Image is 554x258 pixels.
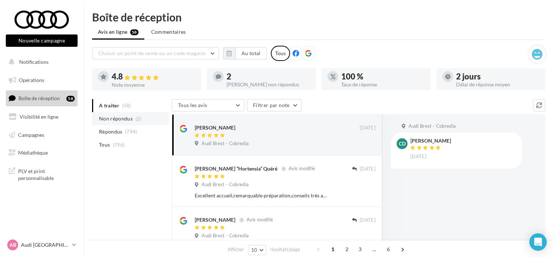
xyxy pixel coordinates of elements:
[227,73,310,81] div: 2
[368,243,380,255] span: ...
[223,47,267,60] button: Au total
[178,102,207,108] span: Tous les avis
[18,95,60,101] span: Boîte de réception
[92,12,545,22] div: Boîte de réception
[18,131,44,138] span: Campagnes
[6,238,78,252] a: AB Audi [GEOGRAPHIC_DATA]
[19,77,44,83] span: Opérations
[195,192,328,199] div: Excellent accueil,remarquable préparation,conseils très appréciés.Ayant déjà acheté plusieurs véh...
[456,82,540,87] div: Délai de réponse moyen
[136,116,142,122] span: (2)
[235,47,267,60] button: Au total
[112,73,195,81] div: 4.8
[248,245,266,255] button: 10
[202,233,249,239] span: Audi Brest - Cobredia
[98,50,206,56] span: Choisir un point de vente ou un code magasin
[18,166,75,182] span: PLV et print personnalisable
[4,109,79,124] a: Visibilité en ligne
[19,59,49,65] span: Notifications
[360,217,376,224] span: [DATE]
[202,140,249,147] span: Audi Brest - Cobredia
[6,34,78,47] button: Nouvelle campagne
[4,73,79,88] a: Opérations
[341,82,425,87] div: Taux de réponse
[4,127,79,143] a: Campagnes
[172,99,244,111] button: Tous les avis
[112,82,195,87] div: Note moyenne
[383,243,394,255] span: 6
[99,115,133,122] span: Non répondus
[227,82,310,87] div: [PERSON_NAME] non répondus
[92,47,219,60] button: Choisir un point de vente ou un code magasin
[247,99,302,111] button: Filtrer par note
[360,166,376,172] span: [DATE]
[113,142,125,148] span: (796)
[195,165,277,172] div: [PERSON_NAME] “Hortensia” Quéré
[341,243,353,255] span: 2
[409,123,456,130] span: Audi Brest - Cobredia
[4,145,79,160] a: Médiathèque
[354,243,366,255] span: 3
[228,246,244,253] span: Afficher
[20,114,58,120] span: Visibilité en ligne
[251,247,257,253] span: 10
[4,90,79,106] a: Boîte de réception58
[410,153,426,160] span: [DATE]
[151,28,186,36] span: Commentaires
[247,217,273,223] span: Avis modifié
[99,141,110,148] span: Tous
[456,73,540,81] div: 2 jours
[270,246,300,253] span: résultats/page
[21,241,69,249] p: Audi [GEOGRAPHIC_DATA]
[195,124,235,131] div: [PERSON_NAME]
[66,96,75,102] div: 58
[18,150,48,156] span: Médiathèque
[399,140,406,147] span: Cd
[529,233,547,251] div: Open Intercom Messenger
[125,129,137,135] span: (794)
[202,181,249,188] span: Audi Brest - Cobredia
[4,54,76,70] button: Notifications
[195,216,235,224] div: [PERSON_NAME]
[410,138,451,143] div: [PERSON_NAME]
[271,46,290,61] div: Tous
[9,241,16,249] span: AB
[360,125,376,131] span: [DATE]
[327,243,339,255] span: 1
[289,166,315,172] span: Avis modifié
[4,163,79,185] a: PLV et print personnalisable
[341,73,425,81] div: 100 %
[99,128,123,135] span: Répondus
